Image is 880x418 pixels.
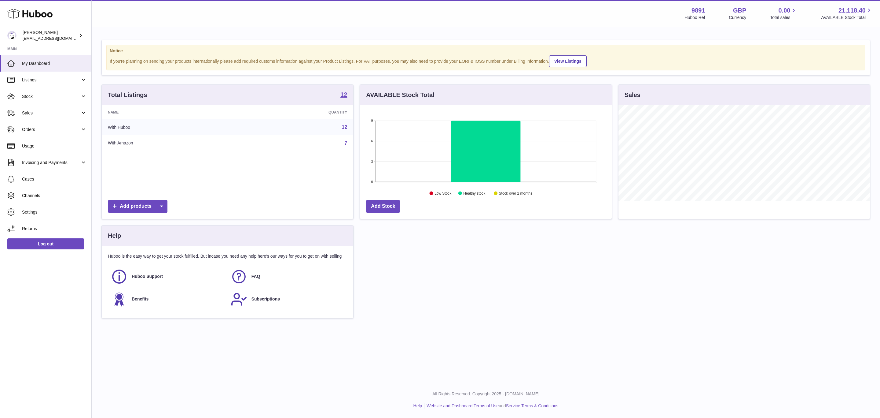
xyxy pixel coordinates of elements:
a: Add Stock [366,200,400,213]
a: Help [413,403,422,408]
span: Orders [22,127,80,132]
h3: Total Listings [108,91,147,99]
li: and [424,403,558,409]
span: Stock [22,94,80,99]
td: With Amazon [102,135,240,151]
div: [PERSON_NAME] [23,30,78,41]
a: Add products [108,200,167,213]
a: Subscriptions [231,291,344,308]
img: internalAdmin-9891@internal.huboo.com [7,31,16,40]
span: Cases [22,176,87,182]
div: If you're planning on sending your products internationally please add required customs informati... [110,54,862,67]
span: Subscriptions [251,296,280,302]
a: Benefits [111,291,225,308]
span: My Dashboard [22,61,87,66]
p: Huboo is the easy way to get your stock fulfilled. But incase you need any help here's our ways f... [108,253,347,259]
a: Service Terms & Conditions [506,403,559,408]
span: Invoicing and Payments [22,160,80,166]
span: Usage [22,143,87,149]
span: 0.00 [779,6,790,15]
a: Huboo Support [111,268,225,285]
a: 12 [342,125,347,130]
a: FAQ [231,268,344,285]
text: 3 [371,160,373,163]
text: 6 [371,139,373,143]
td: With Huboo [102,119,240,135]
h3: Sales [625,91,640,99]
a: View Listings [549,55,587,67]
span: Total sales [770,15,797,21]
span: Returns [22,226,87,232]
th: Quantity [240,105,354,119]
span: Benefits [132,296,148,302]
div: Currency [729,15,746,21]
strong: 12 [340,91,347,98]
p: All Rights Reserved. Copyright 2025 - [DOMAIN_NAME] [97,391,875,397]
th: Name [102,105,240,119]
a: 12 [340,91,347,99]
span: FAQ [251,274,260,279]
span: Sales [22,110,80,116]
span: Huboo Support [132,274,163,279]
text: 0 [371,180,373,184]
div: Huboo Ref [685,15,705,21]
span: Listings [22,77,80,83]
span: [EMAIL_ADDRESS][DOMAIN_NAME] [23,36,90,41]
h3: AVAILABLE Stock Total [366,91,434,99]
strong: GBP [733,6,746,15]
text: Healthy stock [464,191,486,196]
span: 21,118.40 [838,6,866,15]
h3: Help [108,232,121,240]
text: Low Stock [435,191,452,196]
a: 21,118.40 AVAILABLE Stock Total [821,6,873,21]
span: Settings [22,209,87,215]
a: 7 [344,140,347,146]
span: Channels [22,193,87,199]
text: Stock over 2 months [499,191,532,196]
span: AVAILABLE Stock Total [821,15,873,21]
a: 0.00 Total sales [770,6,797,21]
strong: 9891 [691,6,705,15]
a: Website and Dashboard Terms of Use [427,403,499,408]
a: Log out [7,238,84,249]
text: 9 [371,119,373,122]
strong: Notice [110,48,862,54]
